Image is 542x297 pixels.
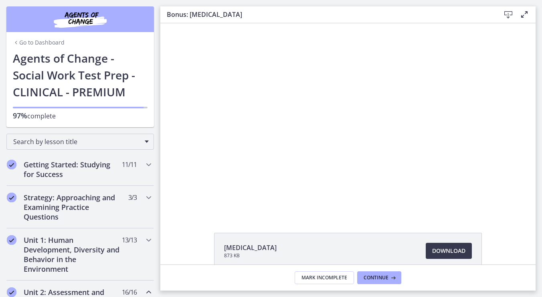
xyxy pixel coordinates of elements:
span: [MEDICAL_DATA] [224,243,277,252]
a: Go to Dashboard [13,39,65,47]
span: 3 / 3 [128,193,137,202]
span: 11 / 11 [122,160,137,169]
h3: Bonus: [MEDICAL_DATA] [167,10,487,19]
span: Mark Incomplete [301,275,347,281]
h1: Agents of Change - Social Work Test Prep - CLINICAL - PREMIUM [13,50,148,100]
button: Continue [357,271,401,284]
span: 97% [13,111,27,120]
p: complete [13,111,148,121]
button: Mark Incomplete [295,271,354,284]
iframe: Video Lesson [160,23,536,214]
span: 873 KB [224,252,277,259]
span: Download [432,246,465,256]
img: Agents of Change Social Work Test Prep [32,10,128,29]
span: Continue [364,275,388,281]
span: 13 / 13 [122,235,137,245]
div: Search by lesson title [6,134,154,150]
h2: Unit 1: Human Development, Diversity and Behavior in the Environment [24,235,121,274]
a: Download [426,243,472,259]
h2: Strategy: Approaching and Examining Practice Questions [24,193,121,222]
i: Completed [7,287,16,297]
span: 16 / 16 [122,287,137,297]
span: Search by lesson title [13,137,141,146]
i: Completed [7,193,16,202]
i: Completed [7,160,16,169]
i: Completed [7,235,16,245]
h2: Getting Started: Studying for Success [24,160,121,179]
